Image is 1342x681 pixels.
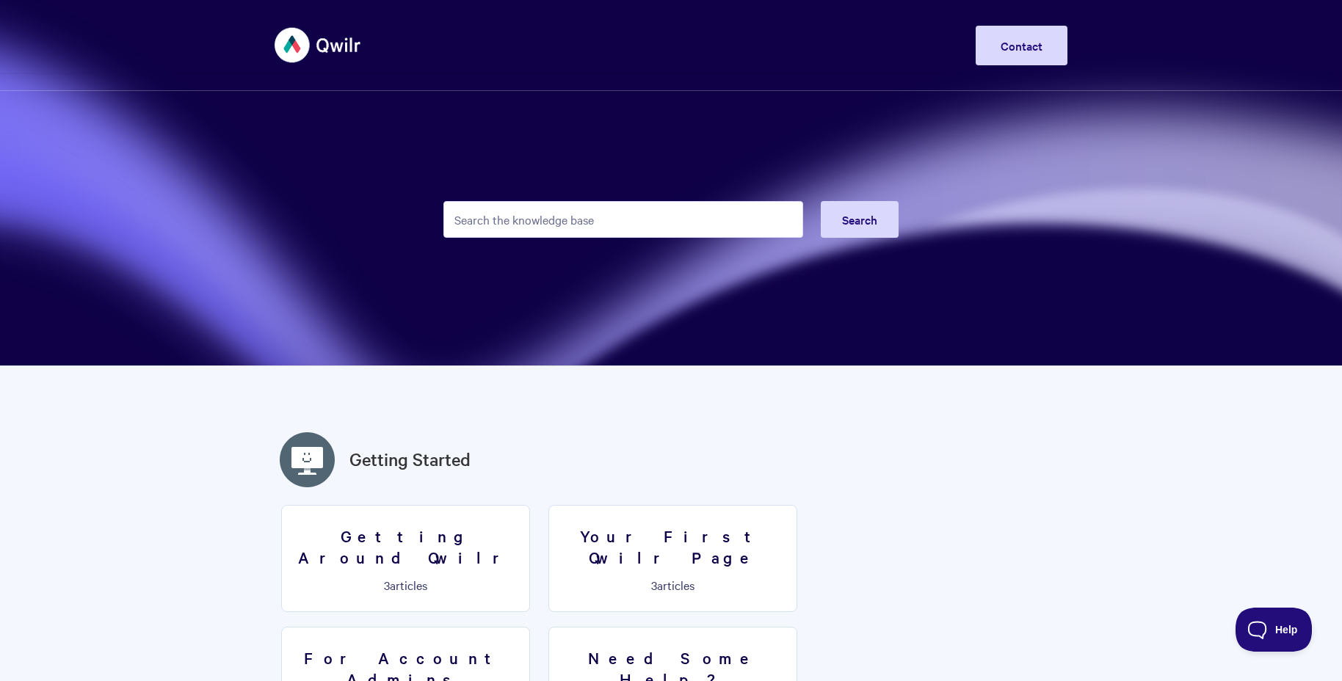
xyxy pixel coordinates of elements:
img: Qwilr Help Center [275,18,362,73]
p: articles [558,578,788,591]
a: Getting Around Qwilr 3articles [281,505,530,612]
a: Your First Qwilr Page 3articles [548,505,797,612]
iframe: Toggle Customer Support [1236,608,1313,652]
button: Search [821,201,899,238]
span: 3 [651,577,657,593]
a: Contact [976,26,1067,65]
span: 3 [384,577,390,593]
h3: Getting Around Qwilr [291,525,521,567]
p: articles [291,578,521,591]
input: Search the knowledge base [443,201,803,238]
h3: Your First Qwilr Page [558,525,788,567]
span: Search [842,211,877,227]
a: Getting Started [349,446,471,473]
